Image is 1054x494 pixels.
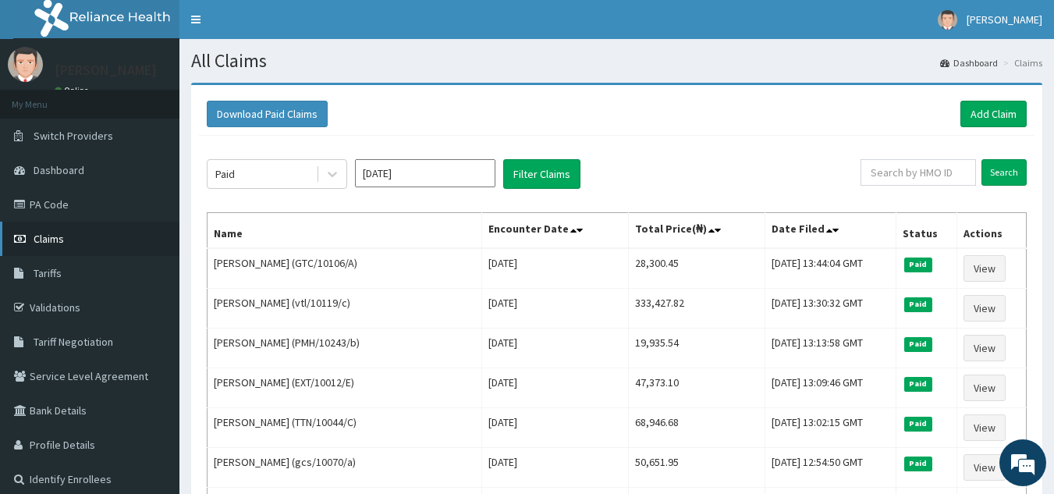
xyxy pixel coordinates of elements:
[904,417,932,431] span: Paid
[208,368,482,408] td: [PERSON_NAME] (EXT/10012/E)
[964,335,1006,361] a: View
[956,213,1026,249] th: Actions
[503,159,580,189] button: Filter Claims
[964,414,1006,441] a: View
[765,213,896,249] th: Date Filed
[904,258,932,272] span: Paid
[481,213,628,249] th: Encounter Date
[904,457,932,471] span: Paid
[765,329,896,368] td: [DATE] 13:13:58 GMT
[904,337,932,351] span: Paid
[967,12,1042,27] span: [PERSON_NAME]
[981,159,1027,186] input: Search
[481,289,628,329] td: [DATE]
[481,329,628,368] td: [DATE]
[34,163,84,177] span: Dashboard
[81,87,262,108] div: Chat with us now
[964,295,1006,322] a: View
[8,329,297,383] textarea: Type your message and hit 'Enter'
[765,448,896,488] td: [DATE] 12:54:50 GMT
[964,454,1006,481] a: View
[629,448,765,488] td: 50,651.95
[208,248,482,289] td: [PERSON_NAME] (GTC/10106/A)
[904,297,932,311] span: Paid
[481,248,628,289] td: [DATE]
[34,232,64,246] span: Claims
[861,159,976,186] input: Search by HMO ID
[938,10,957,30] img: User Image
[964,255,1006,282] a: View
[207,101,328,127] button: Download Paid Claims
[629,408,765,448] td: 68,946.68
[481,368,628,408] td: [DATE]
[896,213,956,249] th: Status
[629,329,765,368] td: 19,935.54
[34,129,113,143] span: Switch Providers
[208,329,482,368] td: [PERSON_NAME] (PMH/10243/b)
[629,368,765,408] td: 47,373.10
[904,377,932,391] span: Paid
[629,248,765,289] td: 28,300.45
[34,266,62,280] span: Tariffs
[256,8,293,45] div: Minimize live chat window
[90,147,215,305] span: We're online!
[940,56,998,69] a: Dashboard
[208,289,482,329] td: [PERSON_NAME] (vtl/10119/c)
[481,448,628,488] td: [DATE]
[191,51,1042,71] h1: All Claims
[208,408,482,448] td: [PERSON_NAME] (TTN/10044/C)
[629,289,765,329] td: 333,427.82
[55,85,92,96] a: Online
[208,448,482,488] td: [PERSON_NAME] (gcs/10070/a)
[765,368,896,408] td: [DATE] 13:09:46 GMT
[355,159,495,187] input: Select Month and Year
[55,63,157,77] p: [PERSON_NAME]
[765,248,896,289] td: [DATE] 13:44:04 GMT
[765,289,896,329] td: [DATE] 13:30:32 GMT
[215,166,235,182] div: Paid
[999,56,1042,69] li: Claims
[481,408,628,448] td: [DATE]
[8,47,43,82] img: User Image
[29,78,63,117] img: d_794563401_company_1708531726252_794563401
[34,335,113,349] span: Tariff Negotiation
[960,101,1027,127] a: Add Claim
[765,408,896,448] td: [DATE] 13:02:15 GMT
[208,213,482,249] th: Name
[629,213,765,249] th: Total Price(₦)
[964,375,1006,401] a: View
